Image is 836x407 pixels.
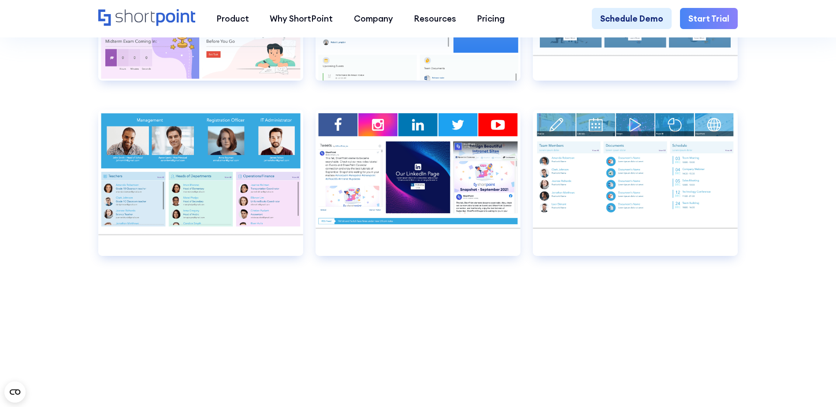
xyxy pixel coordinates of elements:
[414,12,456,25] div: Resources
[98,110,303,273] a: Microsoft Teams School Contacts
[592,8,672,29] a: Schedule Demo
[216,12,249,25] div: Product
[403,8,466,29] a: Resources
[270,12,333,25] div: Why ShortPoint
[477,12,505,25] div: Pricing
[533,110,738,273] a: Microsoft Teams Team Stuff
[354,12,393,25] div: Company
[467,8,515,29] a: Pricing
[98,9,196,27] a: Home
[260,8,343,29] a: Why ShortPoint
[677,305,836,407] iframe: Chat Widget
[206,8,259,29] a: Product
[316,110,520,273] a: Microsoft Teams Social kit
[343,8,403,29] a: Company
[680,8,738,29] a: Start Trial
[4,381,26,403] button: Open CMP widget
